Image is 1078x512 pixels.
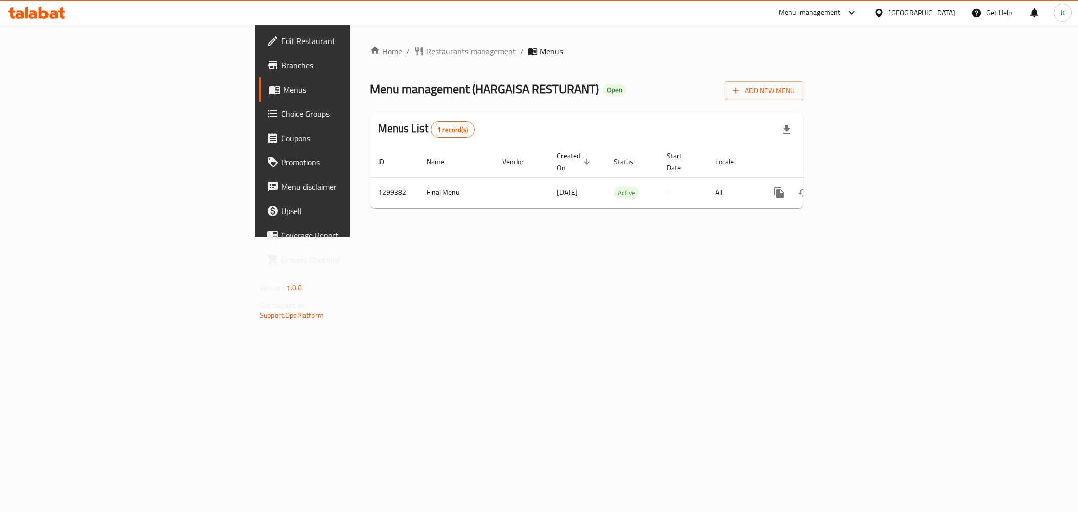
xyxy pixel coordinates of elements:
[281,108,427,120] span: Choice Groups
[414,45,516,57] a: Restaurants management
[791,181,816,205] button: Change Status
[759,147,872,178] th: Actions
[431,121,475,138] div: Total records count
[281,181,427,193] span: Menu disclaimer
[733,84,795,97] span: Add New Menu
[502,156,537,168] span: Vendor
[659,177,707,208] td: -
[260,281,285,294] span: Version:
[283,83,427,96] span: Menus
[557,186,578,199] span: [DATE]
[378,156,397,168] span: ID
[370,45,803,57] nav: breadcrumb
[259,223,435,247] a: Coverage Report
[520,45,524,57] li: /
[281,205,427,217] span: Upsell
[259,102,435,126] a: Choice Groups
[431,125,474,135] span: 1 record(s)
[370,147,872,208] table: enhanced table
[281,253,427,266] span: Grocery Checklist
[888,7,955,18] div: [GEOGRAPHIC_DATA]
[260,298,306,312] span: Get support on:
[767,181,791,205] button: more
[603,86,626,94] span: Open
[378,121,475,138] h2: Menus List
[259,247,435,272] a: Grocery Checklist
[557,150,593,174] span: Created On
[259,29,435,53] a: Edit Restaurant
[426,45,516,57] span: Restaurants management
[286,281,302,294] span: 1.0.0
[418,177,494,208] td: Final Menu
[725,81,803,100] button: Add New Menu
[603,84,626,96] div: Open
[281,132,427,144] span: Coupons
[259,53,435,77] a: Branches
[260,309,324,322] a: Support.OpsPlatform
[281,35,427,47] span: Edit Restaurant
[715,156,747,168] span: Locale
[259,199,435,223] a: Upsell
[281,229,427,241] span: Coverage Report
[259,150,435,175] a: Promotions
[667,150,695,174] span: Start Date
[427,156,457,168] span: Name
[775,117,799,142] div: Export file
[281,59,427,71] span: Branches
[540,45,563,57] span: Menus
[370,77,599,100] span: Menu management ( HARGAISA RESTURANT )
[1061,7,1065,18] span: K
[281,156,427,168] span: Promotions
[707,177,759,208] td: All
[614,156,646,168] span: Status
[259,77,435,102] a: Menus
[779,7,841,19] div: Menu-management
[259,175,435,199] a: Menu disclaimer
[259,126,435,150] a: Coupons
[614,187,639,199] span: Active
